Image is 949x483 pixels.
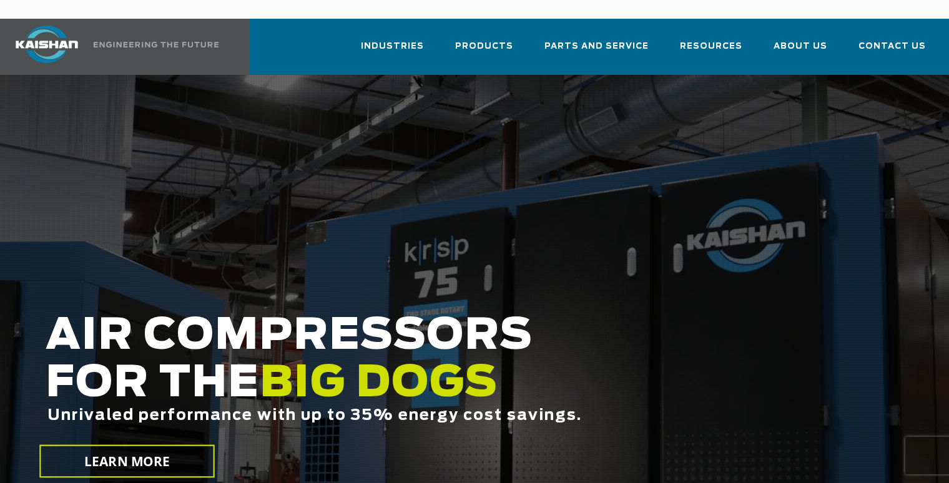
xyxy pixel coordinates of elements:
[39,445,214,478] a: LEARN MORE
[47,408,582,423] span: Unrivaled performance with up to 35% energy cost savings.
[361,30,424,72] a: Industries
[680,39,742,54] span: Resources
[260,363,498,405] span: BIG DOGS
[46,313,758,463] h2: AIR COMPRESSORS FOR THE
[774,39,827,54] span: About Us
[774,30,827,72] a: About Us
[361,39,424,54] span: Industries
[94,42,219,47] img: Engineering the future
[84,452,170,471] span: LEARN MORE
[680,30,742,72] a: Resources
[858,30,926,72] a: Contact Us
[544,39,649,54] span: Parts and Service
[455,30,513,72] a: Products
[455,39,513,54] span: Products
[544,30,649,72] a: Parts and Service
[858,39,926,54] span: Contact Us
